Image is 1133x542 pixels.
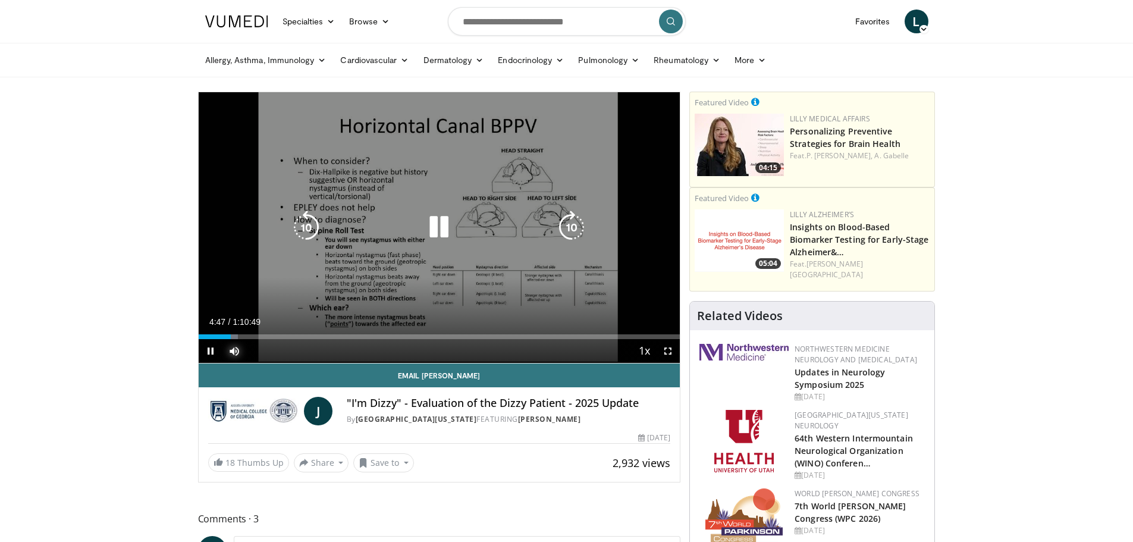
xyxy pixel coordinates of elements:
[342,10,397,33] a: Browse
[199,334,680,339] div: Progress Bar
[198,48,334,72] a: Allergy, Asthma, Immunology
[199,92,680,364] video-js: Video Player
[233,317,261,327] span: 1:10:49
[347,414,670,425] div: By FEATURING
[448,7,686,36] input: Search topics, interventions
[199,339,222,363] button: Pause
[790,209,854,220] a: Lilly Alzheimer’s
[294,453,349,472] button: Share
[795,488,919,499] a: World [PERSON_NAME] Congress
[795,344,917,365] a: Northwestern Medicine Neurology and [MEDICAL_DATA]
[714,410,774,472] img: f6362829-b0a3-407d-a044-59546adfd345.png.150x105_q85_autocrop_double_scale_upscale_version-0.2.png
[755,162,781,173] span: 04:15
[695,193,749,203] small: Featured Video
[699,344,789,361] img: 2a462fb6-9365-492a-ac79-3166a6f924d8.png.150x105_q85_autocrop_double_scale_upscale_version-0.2.jpg
[790,151,930,161] div: Feat.
[848,10,897,33] a: Favorites
[790,114,870,124] a: Lilly Medical Affairs
[225,457,235,468] span: 18
[697,309,783,323] h4: Related Videos
[695,114,784,176] img: c3be7821-a0a3-4187-927a-3bb177bd76b4.png.150x105_q85_crop-smart_upscale.jpg
[209,317,225,327] span: 4:47
[790,126,900,149] a: Personalizing Preventive Strategies for Brain Health
[790,259,863,280] a: [PERSON_NAME][GEOGRAPHIC_DATA]
[356,414,477,424] a: [GEOGRAPHIC_DATA][US_STATE]
[695,209,784,272] img: 89d2bcdb-a0e3-4b93-87d8-cca2ef42d978.png.150x105_q85_crop-smart_upscale.png
[795,433,913,469] a: 64th Western Intermountain Neurological Organization (WINO) Conferen…
[571,48,646,72] a: Pulmonology
[755,258,781,269] span: 05:04
[228,317,231,327] span: /
[491,48,571,72] a: Endocrinology
[695,114,784,176] a: 04:15
[222,339,246,363] button: Mute
[790,221,928,258] a: Insights on Blood-Based Biomarker Testing for Early-Stage Alzheimer&…
[790,259,930,280] div: Feat.
[695,97,749,108] small: Featured Video
[795,366,885,390] a: Updates in Neurology Symposium 2025
[518,414,581,424] a: [PERSON_NAME]
[874,151,909,161] a: A. Gabelle
[905,10,928,33] a: L
[205,15,268,27] img: VuMedi Logo
[795,470,925,481] div: [DATE]
[646,48,727,72] a: Rheumatology
[304,397,332,425] a: J
[208,397,299,425] img: Medical College of Georgia - Augusta University
[695,209,784,272] a: 05:04
[795,391,925,402] div: [DATE]
[795,500,906,524] a: 7th World [PERSON_NAME] Congress (WPC 2026)
[727,48,773,72] a: More
[353,453,414,472] button: Save to
[333,48,416,72] a: Cardiovascular
[275,10,343,33] a: Specialties
[208,453,289,472] a: 18 Thumbs Up
[347,397,670,410] h4: "I'm Dizzy" - Evaluation of the Dizzy Patient - 2025 Update
[806,151,873,161] a: P. [PERSON_NAME],
[416,48,491,72] a: Dermatology
[632,339,656,363] button: Playback Rate
[638,433,670,443] div: [DATE]
[613,456,670,470] span: 2,932 views
[199,364,680,387] a: Email [PERSON_NAME]
[656,339,680,363] button: Fullscreen
[198,511,681,527] span: Comments 3
[795,410,908,431] a: [GEOGRAPHIC_DATA][US_STATE] Neurology
[795,525,925,536] div: [DATE]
